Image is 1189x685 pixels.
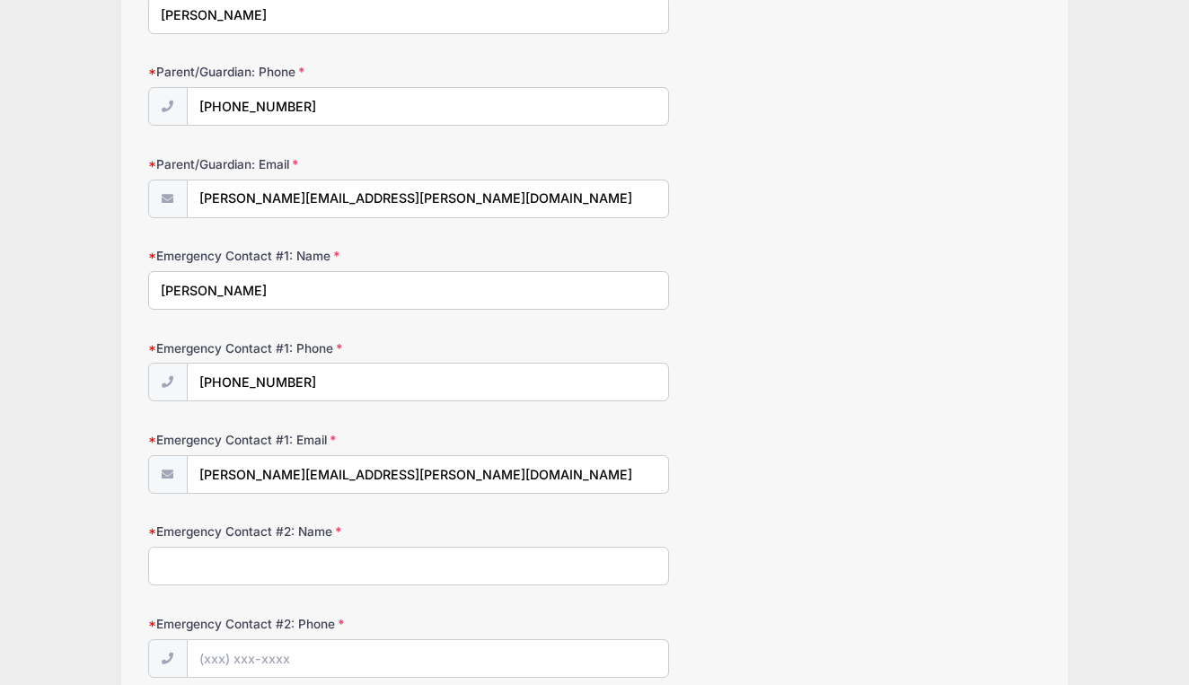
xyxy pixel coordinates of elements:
[187,87,669,126] input: (xxx) xxx-xxxx
[187,363,669,401] input: (xxx) xxx-xxxx
[187,455,669,494] input: email@email.com
[148,339,446,357] label: Emergency Contact #1: Phone
[148,155,446,173] label: Parent/Guardian: Email
[148,523,446,540] label: Emergency Contact #2: Name
[187,639,669,678] input: (xxx) xxx-xxxx
[148,431,446,449] label: Emergency Contact #1: Email
[148,63,446,81] label: Parent/Guardian: Phone
[148,615,446,633] label: Emergency Contact #2: Phone
[148,247,446,265] label: Emergency Contact #1: Name
[187,180,669,218] input: email@email.com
